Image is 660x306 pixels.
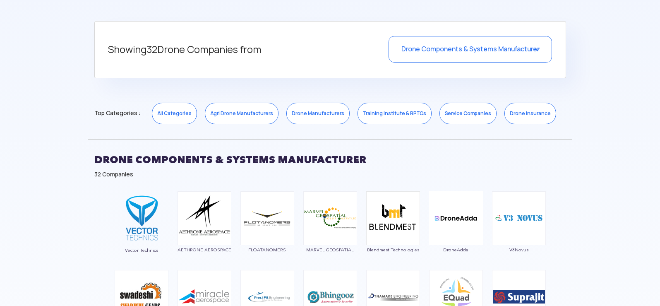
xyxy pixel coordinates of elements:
[240,191,294,245] img: ic_flotanomers.png
[439,103,497,124] a: Service Companies
[303,191,357,245] img: ic_marvel.png
[94,106,140,120] span: Top Categories :
[94,170,566,178] div: 32 Companies
[240,214,295,252] a: FLOATANOMERS
[303,214,358,252] a: MARVEL GEOSPATIAL
[429,214,483,252] a: DroneAdda
[152,103,197,124] a: All Categories
[429,247,483,252] span: DroneAdda
[492,247,546,252] span: V3Novus
[114,248,169,253] span: Vector Technics
[177,214,232,252] a: AETHRONE AEROSPACE
[178,191,231,245] img: ic_aethroneaerospace.png
[286,103,350,124] a: Drone Manufacturers
[303,247,358,252] span: MARVEL GEOSPATIAL
[94,149,566,170] h2: Drone Components & Systems Manufacturer
[114,214,169,253] a: Vector Technics
[492,214,546,252] a: V3Novus
[429,191,483,245] img: img_droneadda.png
[114,191,169,246] img: vector_logo_square.png
[358,103,432,124] a: Training Institute & RPTOs
[401,45,539,53] span: Drone Components & Systems Manufacturer
[366,191,420,245] img: ic_blendmest.png
[146,43,157,56] span: 32
[492,191,546,245] img: ic_v3novus.png
[177,247,232,252] span: AETHRONE AEROSPACE
[205,103,278,124] a: Agri Drone Manufacturers
[504,103,556,124] a: Drone Insurance
[240,247,295,252] span: FLOATANOMERS
[108,36,353,63] h5: Showing Drone Companies from
[366,247,420,252] span: Blendmest Technologies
